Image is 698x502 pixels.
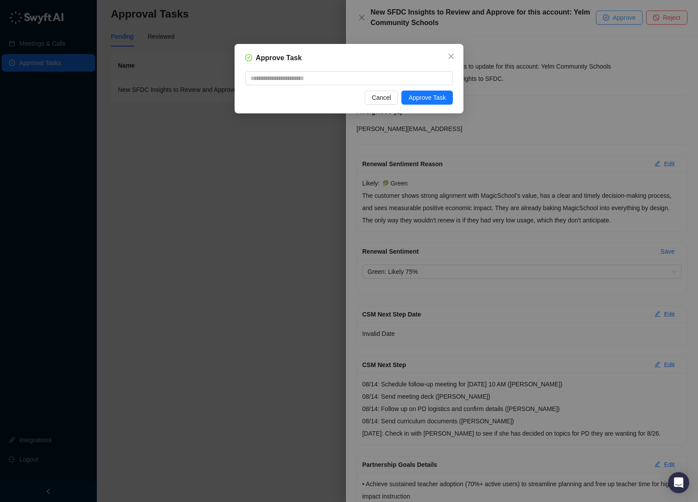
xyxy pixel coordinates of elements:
[448,53,455,60] span: close
[401,91,453,105] button: Approve Task
[245,54,252,61] span: check-circle
[372,93,391,102] span: Cancel
[668,472,689,493] div: Open Intercom Messenger
[444,49,458,63] button: Close
[408,93,446,102] span: Approve Task
[256,53,302,63] h5: Approve Task
[365,91,398,105] button: Cancel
